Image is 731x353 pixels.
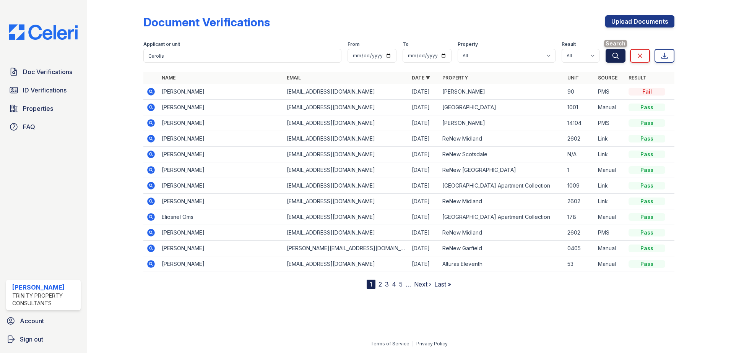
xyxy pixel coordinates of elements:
[564,225,595,241] td: 2602
[595,131,625,147] td: Link
[595,178,625,194] td: Link
[159,209,284,225] td: Eliosnel Oms
[564,162,595,178] td: 1
[416,341,448,347] a: Privacy Policy
[409,100,439,115] td: [DATE]
[629,245,665,252] div: Pass
[439,162,564,178] td: ReNew [GEOGRAPHIC_DATA]
[409,147,439,162] td: [DATE]
[20,335,43,344] span: Sign out
[567,75,579,81] a: Unit
[403,41,409,47] label: To
[159,131,284,147] td: [PERSON_NAME]
[12,283,78,292] div: [PERSON_NAME]
[604,40,627,47] span: Search
[564,256,595,272] td: 53
[159,162,284,178] td: [PERSON_NAME]
[284,115,409,131] td: [EMAIL_ADDRESS][DOMAIN_NAME]
[564,100,595,115] td: 1001
[20,316,44,325] span: Account
[439,131,564,147] td: ReNew Midland
[284,209,409,225] td: [EMAIL_ADDRESS][DOMAIN_NAME]
[564,241,595,256] td: 0405
[629,75,647,81] a: Result
[159,100,284,115] td: [PERSON_NAME]
[399,280,403,288] a: 5
[348,41,359,47] label: From
[564,84,595,100] td: 90
[6,83,81,98] a: ID Verifications
[564,194,595,209] td: 2602
[284,84,409,100] td: [EMAIL_ADDRESS][DOMAIN_NAME]
[159,84,284,100] td: [PERSON_NAME]
[12,292,78,307] div: Trinity Property Consultants
[439,209,564,225] td: [GEOGRAPHIC_DATA] Apartment Collection
[564,178,595,194] td: 1009
[159,225,284,241] td: [PERSON_NAME]
[159,115,284,131] td: [PERSON_NAME]
[595,115,625,131] td: PMS
[629,88,665,96] div: Fail
[284,241,409,256] td: [PERSON_NAME][EMAIL_ADDRESS][DOMAIN_NAME]
[284,162,409,178] td: [EMAIL_ADDRESS][DOMAIN_NAME]
[629,260,665,268] div: Pass
[595,241,625,256] td: Manual
[629,213,665,221] div: Pass
[143,41,180,47] label: Applicant or unit
[284,147,409,162] td: [EMAIL_ADDRESS][DOMAIN_NAME]
[629,229,665,236] div: Pass
[287,75,301,81] a: Email
[3,332,84,347] a: Sign out
[439,84,564,100] td: [PERSON_NAME]
[409,162,439,178] td: [DATE]
[595,162,625,178] td: Manual
[442,75,468,81] a: Property
[23,104,53,113] span: Properties
[409,241,439,256] td: [DATE]
[143,49,341,63] input: Search by name, email, or unit number
[595,100,625,115] td: Manual
[409,225,439,241] td: [DATE]
[595,194,625,209] td: Link
[629,151,665,158] div: Pass
[606,49,625,63] button: Search
[409,256,439,272] td: [DATE]
[458,41,478,47] label: Property
[23,122,35,131] span: FAQ
[595,225,625,241] td: PMS
[409,178,439,194] td: [DATE]
[595,84,625,100] td: PMS
[605,15,674,28] a: Upload Documents
[159,178,284,194] td: [PERSON_NAME]
[562,41,576,47] label: Result
[439,178,564,194] td: [GEOGRAPHIC_DATA] Apartment Collection
[629,182,665,189] div: Pass
[378,280,382,288] a: 2
[439,194,564,209] td: ReNew Midland
[284,194,409,209] td: [EMAIL_ADDRESS][DOMAIN_NAME]
[6,119,81,134] a: FAQ
[412,341,414,347] div: |
[284,131,409,147] td: [EMAIL_ADDRESS][DOMAIN_NAME]
[6,101,81,116] a: Properties
[162,75,175,81] a: Name
[284,100,409,115] td: [EMAIL_ADDRESS][DOMAIN_NAME]
[23,86,67,95] span: ID Verifications
[564,115,595,131] td: 14104
[159,256,284,272] td: [PERSON_NAME]
[409,115,439,131] td: [DATE]
[409,84,439,100] td: [DATE]
[284,256,409,272] td: [EMAIL_ADDRESS][DOMAIN_NAME]
[6,64,81,79] a: Doc Verifications
[367,280,375,289] div: 1
[409,131,439,147] td: [DATE]
[439,100,564,115] td: [GEOGRAPHIC_DATA]
[392,280,396,288] a: 4
[564,131,595,147] td: 2602
[409,209,439,225] td: [DATE]
[159,147,284,162] td: [PERSON_NAME]
[406,280,411,289] span: …
[595,147,625,162] td: Link
[598,75,617,81] a: Source
[3,24,84,40] img: CE_Logo_Blue-a8612792a0a2168367f1c8372b55b34899dd931a85d93a1a3d3e32e68fde9ad4.png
